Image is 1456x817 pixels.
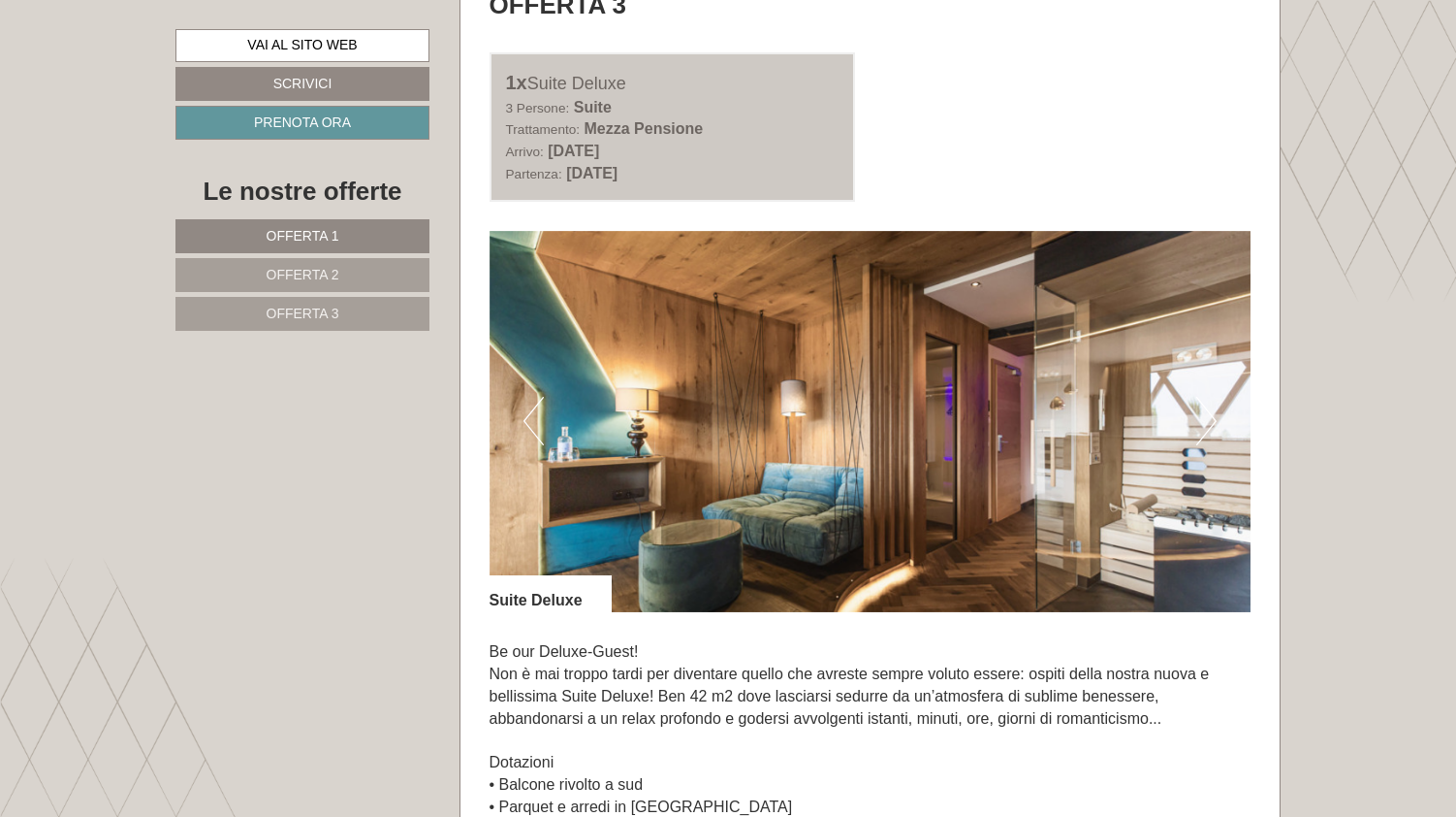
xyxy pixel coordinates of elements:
[506,167,562,181] small: Partenza:
[506,69,839,97] div: Suite Deluxe
[566,165,617,181] b: [DATE]
[1196,397,1217,445] button: Next
[267,228,339,244] span: Offerta 1
[175,67,429,101] a: Scrivici
[506,122,581,137] small: Trattamento:
[490,575,612,612] div: Suite Deluxe
[506,101,570,115] small: 3 Persone:
[267,267,339,282] span: Offerta 2
[548,143,599,159] b: [DATE]
[175,174,429,210] div: Le nostre offerte
[506,145,544,159] small: Arrivo:
[523,397,544,445] button: Previous
[506,72,527,93] b: 1x
[175,29,429,62] a: Vai al sito web
[490,231,1251,612] img: image
[585,120,704,137] b: Mezza Pensione
[175,106,429,140] a: Prenota ora
[267,306,339,321] span: Offerta 3
[574,99,612,115] b: Suite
